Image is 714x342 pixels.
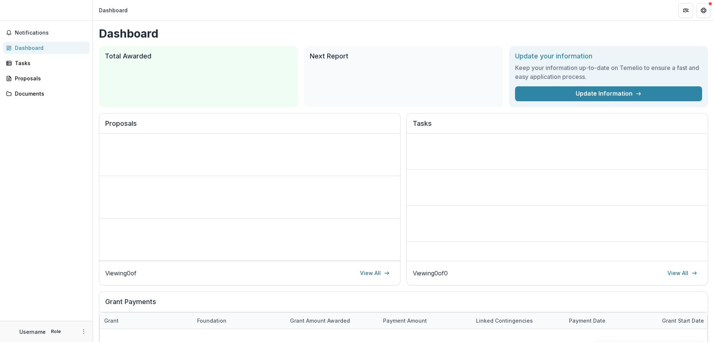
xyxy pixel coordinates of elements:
[3,72,90,84] a: Proposals
[3,87,90,100] a: Documents
[3,57,90,69] a: Tasks
[96,5,131,16] nav: breadcrumb
[515,86,702,101] a: Update Information
[515,63,702,81] h3: Keep your information up-to-date on Temelio to ensure a fast and easy application process.
[105,52,292,60] h2: Total Awarded
[15,44,84,52] div: Dashboard
[105,298,702,312] h2: Grant Payments
[356,267,394,279] a: View All
[79,327,88,336] button: More
[413,269,448,278] p: Viewing 0 of 0
[49,328,63,335] p: Role
[696,3,711,18] button: Get Help
[19,328,46,336] p: Username
[15,30,87,36] span: Notifications
[15,59,84,67] div: Tasks
[3,42,90,54] a: Dashboard
[99,27,708,40] h1: Dashboard
[310,52,497,60] h2: Next Report
[15,90,84,98] div: Documents
[515,52,702,60] h2: Update your information
[99,6,128,14] div: Dashboard
[678,3,693,18] button: Partners
[3,27,90,39] button: Notifications
[663,267,702,279] a: View All
[15,74,84,82] div: Proposals
[413,119,702,134] h2: Tasks
[105,119,394,134] h2: Proposals
[105,269,136,278] p: Viewing 0 of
